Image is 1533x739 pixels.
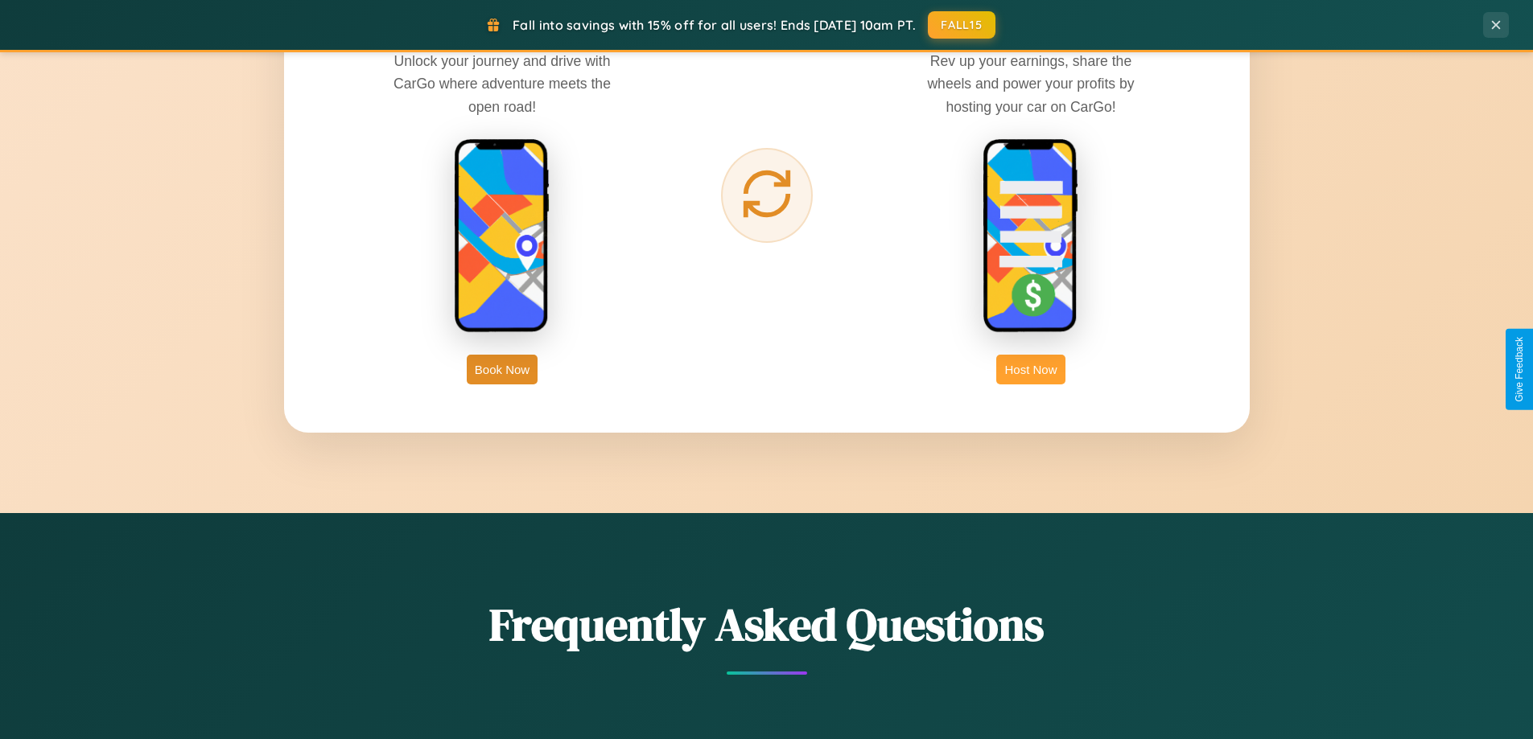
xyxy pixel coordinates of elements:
p: Rev up your earnings, share the wheels and power your profits by hosting your car on CarGo! [910,50,1152,117]
button: Host Now [996,355,1065,384]
span: Fall into savings with 15% off for all users! Ends [DATE] 10am PT. [513,17,916,33]
h2: Frequently Asked Questions [284,593,1250,655]
button: Book Now [467,355,538,384]
div: Give Feedback [1514,337,1525,402]
img: host phone [983,138,1079,335]
img: rent phone [454,138,550,335]
p: Unlock your journey and drive with CarGo where adventure meets the open road! [381,50,623,117]
button: FALL15 [928,11,995,39]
